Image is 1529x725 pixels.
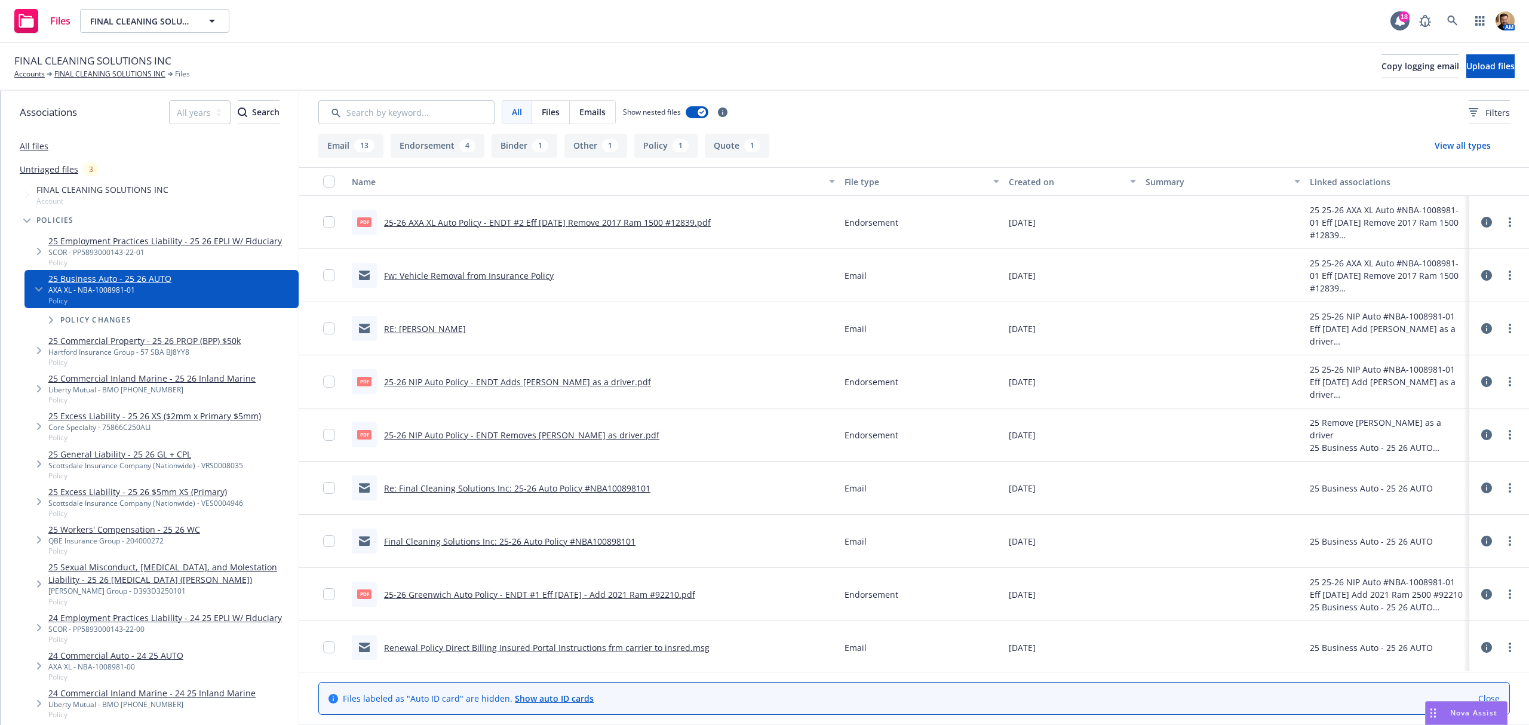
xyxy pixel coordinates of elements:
[48,508,243,518] span: Policy
[48,296,171,306] span: Policy
[48,372,256,385] a: 25 Commercial Inland Marine - 25 26 Inland Marine
[384,217,711,228] a: 25-26 AXA XL Auto Policy - ENDT #2 Eff [DATE] Remove 2017 Ram 1500 #12839.pdf
[238,107,247,117] svg: Search
[48,523,200,536] a: 25 Workers' Compensation - 25 26 WC
[48,347,241,357] div: Hartford Insurance Group - 57 SBA BJ8YY8
[357,430,371,439] span: pdf
[384,483,650,494] a: Re: Final Cleaning Solutions Inc: 25-26 Auto Policy #NBA100898101
[60,317,131,324] span: Policy changes
[48,498,243,508] div: Scottsdale Insurance Company (Nationwide) - VES0004946
[323,216,335,228] input: Toggle Row Selected
[564,134,627,158] button: Other
[845,429,898,441] span: Endorsement
[48,536,200,546] div: QBE Insurance Group - 204000272
[318,100,495,124] input: Search by keyword...
[48,561,294,586] a: 25 Sexual Misconduct, [MEDICAL_DATA], and Molestation Liability - 25 26 [MEDICAL_DATA] ([PERSON_N...
[323,588,335,600] input: Toggle Row Selected
[744,139,760,152] div: 1
[845,269,867,282] span: Email
[1009,429,1036,441] span: [DATE]
[323,641,335,653] input: Toggle Row Selected
[357,377,371,386] span: pdf
[1469,106,1510,119] span: Filters
[1310,310,1464,348] div: 25 25-26 NIP Auto #NBA-1008981-01 Eff [DATE] Add [PERSON_NAME] as a driver
[1503,640,1517,655] a: more
[1503,215,1517,229] a: more
[1009,588,1036,601] span: [DATE]
[840,167,1004,196] button: File type
[1310,576,1464,601] div: 25 25-26 NIP Auto #NBA-1008981-01 Eff [DATE] Add 2021 Ram 2500 #92210
[1469,100,1510,124] button: Filters
[1485,106,1510,119] span: Filters
[318,134,383,158] button: Email
[20,140,48,152] a: All files
[36,196,168,206] span: Account
[512,106,522,118] span: All
[48,257,282,268] span: Policy
[1466,54,1515,78] button: Upload files
[10,4,75,38] a: Files
[1009,641,1036,654] span: [DATE]
[532,139,548,152] div: 1
[845,322,867,335] span: Email
[323,482,335,494] input: Toggle Row Selected
[1009,269,1036,282] span: [DATE]
[1009,322,1036,335] span: [DATE]
[357,589,371,598] span: pdf
[48,662,183,672] div: AXA XL - NBA-1008981-00
[1009,535,1036,548] span: [DATE]
[54,69,165,79] a: FINAL CLEANING SOLUTIONS INC
[48,634,282,644] span: Policy
[238,101,280,124] div: Search
[673,139,689,152] div: 1
[48,649,183,662] a: 24 Commercial Auto - 24 25 AUTO
[48,247,282,257] div: SCOR - PP5893000143-22-01
[343,692,594,705] span: Files labeled as "Auto ID card" are hidden.
[845,588,898,601] span: Endorsement
[1468,9,1492,33] a: Switch app
[48,471,243,481] span: Policy
[90,15,194,27] span: FINAL CLEANING SOLUTIONS INC
[623,107,681,117] span: Show nested files
[48,612,282,624] a: 24 Employment Practices Liability - 24 25 EPLI W/ Fiduciary
[48,410,261,422] a: 25 Excess Liability - 25 26 XS ($2mm x Primary $5mm)
[1441,9,1464,33] a: Search
[48,460,243,471] div: Scottsdale Insurance Company (Nationwide) - VRS0008035
[48,687,256,699] a: 24 Commercial Inland Marine - 24 25 Inland Marine
[36,217,74,224] span: Policies
[14,53,171,69] span: FINAL CLEANING SOLUTIONS INC
[1146,176,1287,188] div: Summary
[845,641,867,654] span: Email
[48,422,261,432] div: Core Specialty - 75866C250ALI
[1310,257,1464,294] div: 25 25-26 AXA XL Auto #NBA-1008981-01 Eff [DATE] Remove 2017 Ram 1500 #12839
[384,589,695,600] a: 25-26 Greenwich Auto Policy - ENDT #1 Eff [DATE] - Add 2021 Ram #92210.pdf
[48,272,171,285] a: 25 Business Auto - 25 26 AUTO
[459,139,475,152] div: 4
[1009,376,1036,388] span: [DATE]
[48,672,183,682] span: Policy
[1141,167,1305,196] button: Summary
[1466,60,1515,72] span: Upload files
[1310,641,1433,654] div: 25 Business Auto - 25 26 AUTO
[323,269,335,281] input: Toggle Row Selected
[384,270,554,281] a: Fw: Vehicle Removal from Insurance Policy
[634,134,698,158] button: Policy
[542,106,560,118] span: Files
[48,624,282,634] div: SCOR - PP5893000143-22-00
[705,134,769,158] button: Quote
[175,69,190,79] span: Files
[1310,176,1464,188] div: Linked associations
[1310,363,1464,401] div: 25 25-26 NIP Auto #NBA-1008981-01 Eff [DATE] Add [PERSON_NAME] as a driver
[1381,60,1459,72] span: Copy logging email
[1425,701,1507,725] button: Nova Assist
[347,167,840,196] button: Name
[1004,167,1141,196] button: Created on
[48,357,241,367] span: Policy
[384,429,659,441] a: 25-26 NIP Auto Policy - ENDT Removes [PERSON_NAME] as driver.pdf
[1450,708,1497,718] span: Nova Assist
[1426,702,1441,724] div: Drag to move
[384,323,466,334] a: RE: [PERSON_NAME]
[357,217,371,226] span: pdf
[14,69,45,79] a: Accounts
[1310,535,1433,548] div: 25 Business Auto - 25 26 AUTO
